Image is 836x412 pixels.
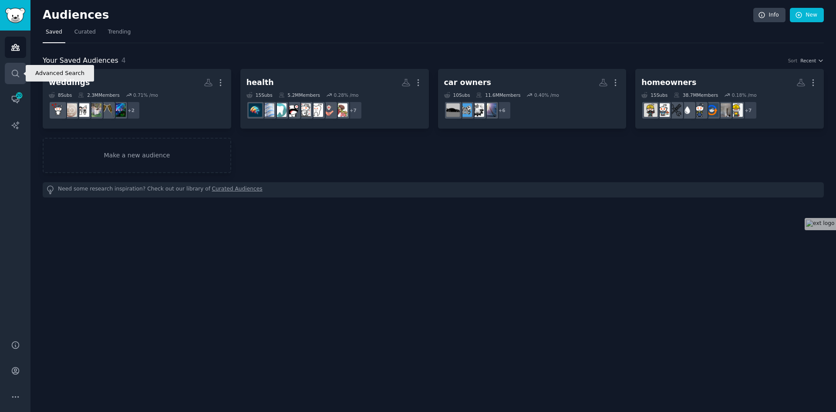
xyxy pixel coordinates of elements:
[43,182,824,197] div: Need some research inspiration? Check out our library of
[310,103,323,117] img: Dentistry
[51,103,65,117] img: weddingplanning
[790,8,824,23] a: New
[100,103,114,117] img: partyplanning
[74,28,96,36] span: Curated
[15,92,23,99] span: 20
[641,77,696,88] div: homeowners
[644,103,657,117] img: Renovations
[249,103,262,117] img: backpain
[693,103,706,117] img: DIY
[444,92,470,98] div: 10 Sub s
[322,103,335,117] img: family
[674,92,718,98] div: 38.7M Members
[105,25,134,43] a: Trending
[78,92,119,98] div: 2.3M Members
[76,103,89,117] img: wedding
[705,103,718,117] img: HVAC
[444,77,491,88] div: car owners
[681,103,694,117] img: Plumbing
[739,101,757,119] div: + 7
[43,138,231,173] a: Make a new audience
[246,92,273,98] div: 15 Sub s
[729,103,743,117] img: homerenovations
[788,58,798,64] div: Sort
[493,101,511,119] div: + 6
[49,92,72,98] div: 8 Sub s
[212,185,263,194] a: Curated Audiences
[800,58,824,64] button: Recent
[273,103,287,117] img: DentalHygiene
[438,69,627,129] a: car owners10Subs11.6MMembers0.40% /mo+6autoglassAskAMechanicCartalkcars
[122,101,140,119] div: + 2
[121,56,126,65] span: 4
[753,8,785,23] a: Info
[800,58,816,64] span: Recent
[49,77,90,88] div: weddings
[112,103,126,117] img: EventProduction
[656,103,670,117] img: FirstTimeHomeBuyer
[46,28,62,36] span: Saved
[43,8,753,22] h2: Audiences
[64,103,77,117] img: Weddingsunder10k
[344,101,362,119] div: + 7
[334,103,347,117] img: FamilyMedicine
[732,92,757,98] div: 0.18 % /mo
[261,103,274,117] img: Sciatica
[240,69,429,129] a: health15Subs5.2MMembers0.28% /mo+7FamilyMedicinefamilyDentistryChronicPainmigraineDentalHygieneSc...
[246,77,274,88] div: health
[458,103,472,117] img: Cartalk
[5,8,25,23] img: GummySearch logo
[483,103,496,117] img: autoglass
[279,92,320,98] div: 5.2M Members
[297,103,311,117] img: ChronicPain
[534,92,559,98] div: 0.40 % /mo
[108,28,131,36] span: Trending
[446,103,460,117] img: cars
[5,89,26,110] a: 20
[471,103,484,117] img: AskAMechanic
[88,103,101,117] img: Weddingattireapproval
[635,69,824,129] a: homeowners15Subs38.7MMembers0.18% /mo+7homerenovationsRemodelHVACDIYPlumbinghandymanFirstTimeHome...
[334,92,359,98] div: 0.28 % /mo
[285,103,299,117] img: migraine
[71,25,99,43] a: Curated
[641,92,667,98] div: 15 Sub s
[476,92,520,98] div: 11.6M Members
[668,103,682,117] img: handyman
[717,103,731,117] img: Remodel
[43,55,118,66] span: Your Saved Audiences
[43,25,65,43] a: Saved
[133,92,158,98] div: 0.71 % /mo
[43,69,231,129] a: weddings8Subs2.3MMembers0.71% /mo+2EventProductionpartyplanningWeddingattireapprovalweddingWeddin...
